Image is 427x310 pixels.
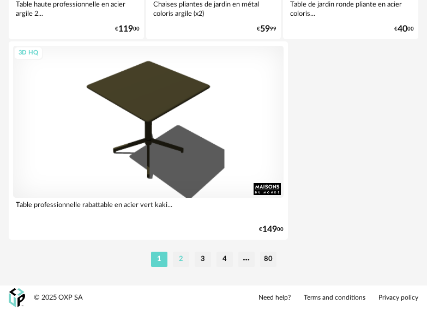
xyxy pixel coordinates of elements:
div: € 00 [259,226,284,233]
span: 149 [262,226,277,233]
div: € 99 [257,26,276,33]
a: Privacy policy [378,294,418,302]
span: 40 [398,26,407,33]
li: 1 [151,252,167,267]
span: 59 [260,26,270,33]
li: 4 [216,252,233,267]
li: 3 [195,252,211,267]
div: € 00 [115,26,140,33]
li: 80 [260,252,276,267]
a: 3D HQ Table professionnelle rabattable en acier vert kaki... €14900 [9,41,288,240]
div: 3D HQ [14,46,43,60]
div: Table professionnelle rabattable en acier vert kaki... [13,198,284,220]
div: € 00 [394,26,414,33]
span: 119 [118,26,133,33]
a: Terms and conditions [304,294,365,302]
img: OXP [9,288,25,307]
div: © 2025 OXP SA [34,293,83,302]
li: 2 [173,252,189,267]
a: Need help? [258,294,291,302]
